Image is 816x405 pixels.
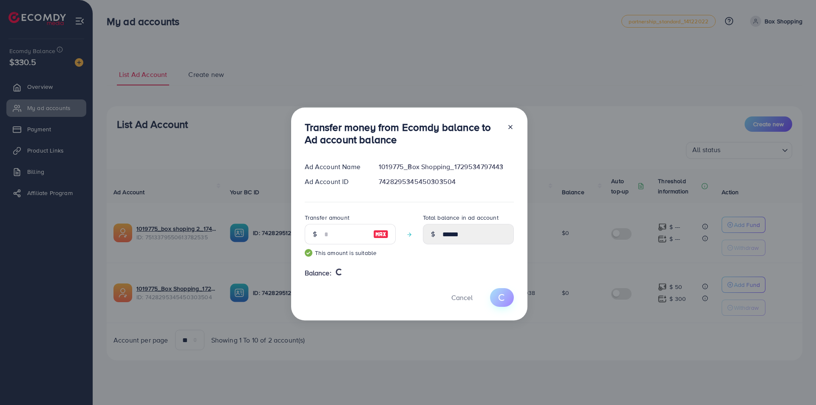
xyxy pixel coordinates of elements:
[305,121,500,146] h3: Transfer money from Ecomdy balance to Ad account balance
[441,288,483,306] button: Cancel
[305,249,396,257] small: This amount is suitable
[298,177,372,187] div: Ad Account ID
[423,213,499,222] label: Total balance in ad account
[298,162,372,172] div: Ad Account Name
[451,293,473,302] span: Cancel
[305,249,312,257] img: guide
[780,367,810,399] iframe: Chat
[305,268,331,278] span: Balance:
[372,177,520,187] div: 7428295345450303504
[372,162,520,172] div: 1019775_Box Shopping_1729534797443
[305,213,349,222] label: Transfer amount
[373,229,388,239] img: image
